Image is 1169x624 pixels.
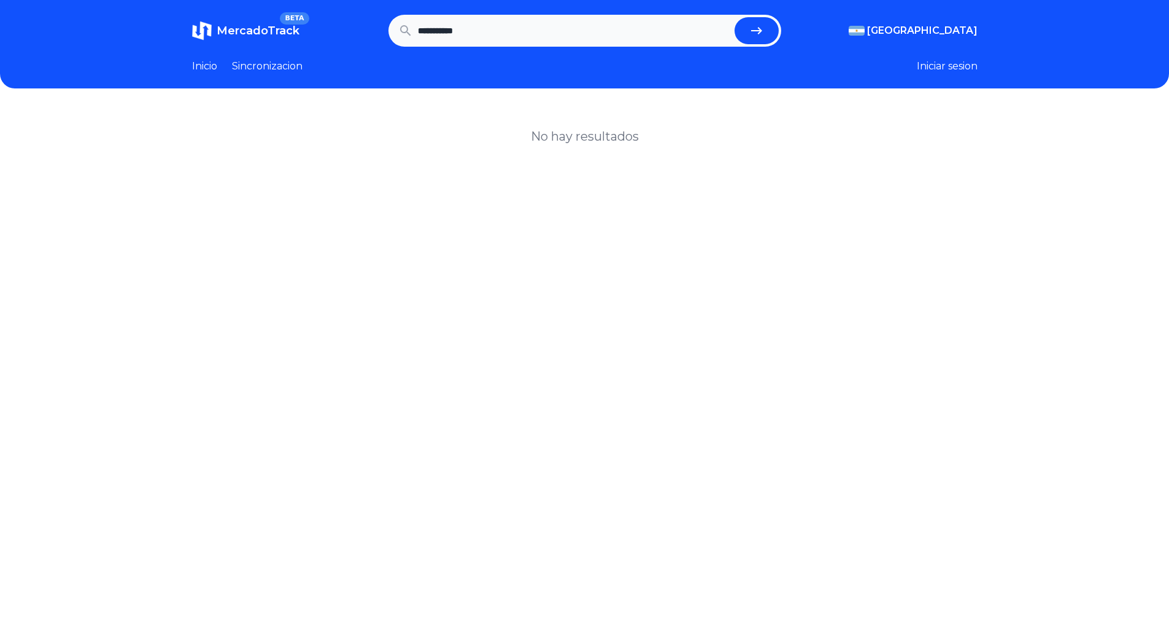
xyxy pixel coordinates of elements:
[192,59,217,74] a: Inicio
[217,24,299,37] span: MercadoTrack
[531,128,639,145] h1: No hay resultados
[849,26,865,36] img: Argentina
[280,12,309,25] span: BETA
[849,23,978,38] button: [GEOGRAPHIC_DATA]
[232,59,303,74] a: Sincronizacion
[867,23,978,38] span: [GEOGRAPHIC_DATA]
[917,59,978,74] button: Iniciar sesion
[192,21,299,41] a: MercadoTrackBETA
[192,21,212,41] img: MercadoTrack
